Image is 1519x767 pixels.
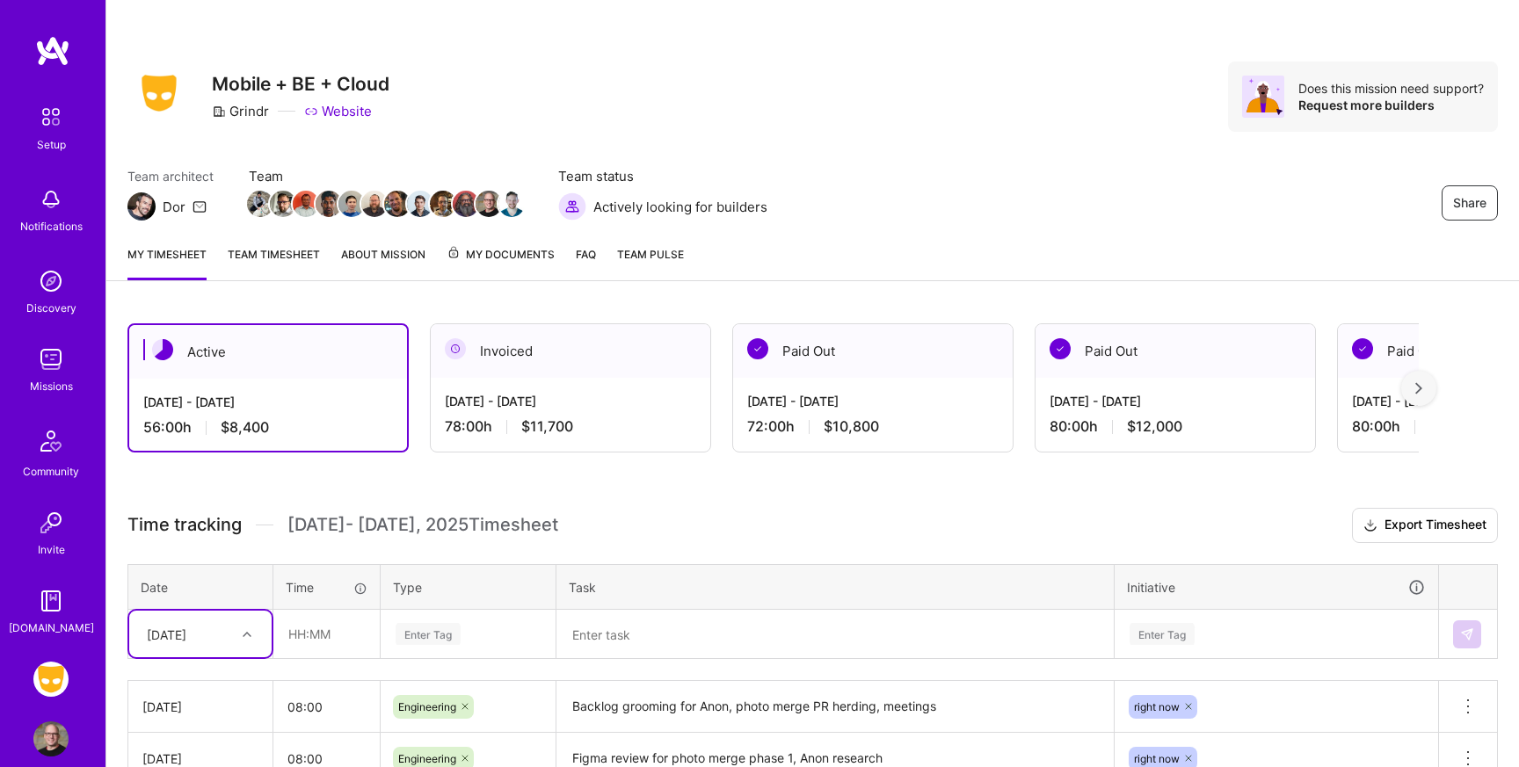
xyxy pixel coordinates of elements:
img: bell [33,182,69,217]
textarea: Backlog grooming for Anon, photo merge PR herding, meetings [558,683,1112,731]
img: Active [152,339,173,360]
a: User Avatar [29,721,73,756]
img: Team Member Avatar [476,191,502,217]
a: Team Member Avatar [363,189,386,219]
span: $11,700 [521,417,573,436]
img: Paid Out [1352,338,1373,359]
img: Team Member Avatar [293,191,319,217]
i: icon CompanyGray [212,105,226,119]
img: Actively looking for builders [558,192,586,221]
i: icon Download [1363,517,1377,535]
a: Team Member Avatar [477,189,500,219]
div: [DATE] - [DATE] [143,393,393,411]
div: [DATE] - [DATE] [445,392,696,410]
span: $8,400 [221,418,269,437]
span: right now [1134,752,1180,765]
div: [DATE] - [DATE] [1050,392,1301,410]
img: Invoiced [445,338,466,359]
a: Team Member Avatar [409,189,432,219]
th: Task [556,564,1115,610]
span: $12,000 [1127,417,1182,436]
img: Team Member Avatar [430,191,456,217]
img: Team Member Avatar [407,191,433,217]
a: Team timesheet [228,245,320,280]
a: Team Member Avatar [294,189,317,219]
div: Dor [163,198,185,216]
div: [DATE] [147,625,186,643]
div: Grindr [212,102,269,120]
div: 78:00 h [445,417,696,436]
th: Type [381,564,556,610]
button: Share [1442,185,1498,221]
img: guide book [33,583,69,619]
span: Team architect [127,167,214,185]
span: Team status [558,167,767,185]
span: Engineering [398,700,456,713]
i: icon Mail [193,199,207,213]
div: Missions [30,377,73,395]
img: Company Logo [127,69,191,117]
span: Actively looking for builders [593,198,767,216]
a: Team Member Avatar [272,189,294,219]
a: My timesheet [127,245,207,280]
div: Invoiced [431,324,710,378]
div: 56:00 h [143,418,393,437]
div: Enter Tag [396,620,461,648]
a: Team Member Avatar [317,189,340,219]
input: HH:MM [273,684,380,730]
a: Team Member Avatar [500,189,523,219]
span: right now [1134,700,1180,713]
div: Active [129,325,407,379]
img: teamwork [33,342,69,377]
img: Team Member Avatar [453,191,479,217]
th: Date [128,564,273,610]
img: Team Member Avatar [338,191,365,217]
span: Team [249,167,523,185]
div: Community [23,462,79,481]
img: Grindr: Mobile + BE + Cloud [33,662,69,697]
h3: Mobile + BE + Cloud [212,73,389,95]
img: Team Member Avatar [247,191,273,217]
div: [DOMAIN_NAME] [9,619,94,637]
a: Team Member Avatar [454,189,477,219]
div: Paid Out [733,324,1013,378]
img: Team Member Avatar [384,191,411,217]
img: Invite [33,505,69,540]
img: Team Architect [127,192,156,221]
i: icon Chevron [243,630,251,639]
span: Time tracking [127,514,242,536]
div: Does this mission need support? [1298,80,1484,97]
div: Enter Tag [1130,620,1195,648]
img: Team Member Avatar [498,191,525,217]
a: Team Member Avatar [249,189,272,219]
a: About Mission [341,245,425,280]
img: Team Member Avatar [316,191,342,217]
img: setup [33,98,69,135]
div: Discovery [26,299,76,317]
a: Team Member Avatar [340,189,363,219]
span: [DATE] - [DATE] , 2025 Timesheet [287,514,558,536]
div: Invite [38,540,65,559]
a: Team Pulse [617,245,684,280]
a: My Documents [447,245,555,280]
div: 72:00 h [747,417,999,436]
a: Team Member Avatar [386,189,409,219]
div: [DATE] [142,698,258,716]
img: Submit [1460,627,1474,641]
span: Team Pulse [617,248,684,261]
div: Time [286,578,367,597]
a: Team Member Avatar [432,189,454,219]
div: Setup [37,135,66,154]
img: Team Member Avatar [361,191,388,217]
img: Paid Out [1050,338,1071,359]
a: Grindr: Mobile + BE + Cloud [29,662,73,697]
img: discovery [33,264,69,299]
img: Community [30,420,72,462]
a: FAQ [576,245,596,280]
img: Avatar [1242,76,1284,118]
div: Request more builders [1298,97,1484,113]
img: logo [35,35,70,67]
span: $10,800 [824,417,879,436]
img: Team Member Avatar [270,191,296,217]
img: User Avatar [33,721,69,756]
